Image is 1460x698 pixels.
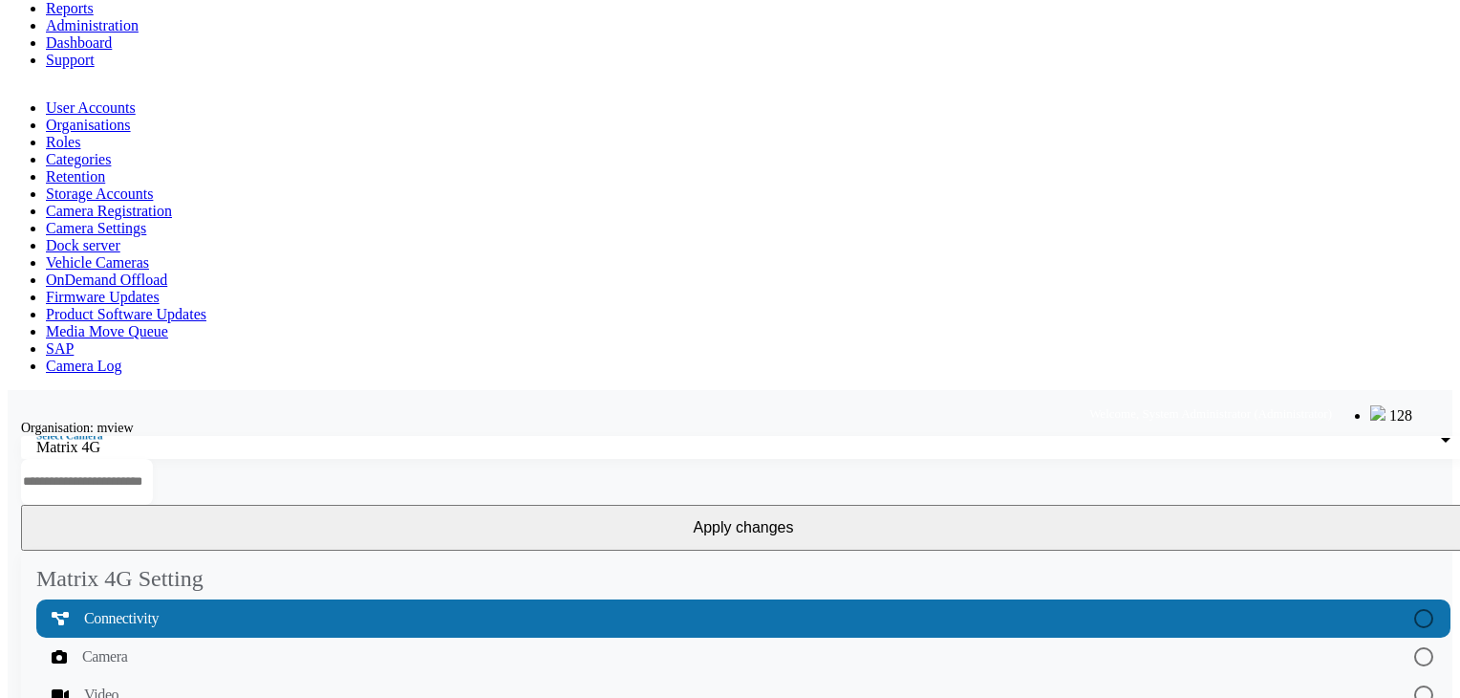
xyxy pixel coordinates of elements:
mat-card-title: Matrix 4G Setting [36,566,204,592]
span: Connectivity [84,607,159,630]
a: Organisations [46,117,131,133]
span: Camera [82,645,127,668]
span: Welcome, System Administrator (Administrator) [1089,406,1332,421]
a: Camera Settings [46,220,146,236]
a: Retention [46,168,105,185]
a: Roles [46,134,80,150]
a: Categories [46,151,111,167]
a: Vehicle Cameras [46,254,149,271]
a: Administration [46,17,139,33]
span: Matrix 4G [36,439,100,455]
img: bell25.png [1370,405,1385,421]
a: Storage Accounts [46,185,153,202]
span: 128 [1389,407,1412,424]
a: OnDemand Offload [46,272,167,288]
a: Firmware Updates [46,289,160,305]
a: Product Software Updates [46,306,206,322]
a: SAP [46,340,74,357]
label: Organisation: mview [21,421,134,435]
a: User Accounts [46,99,136,116]
a: Media Move Queue [46,323,168,339]
a: Dock server [46,237,120,253]
a: Camera Log [46,358,122,374]
a: Support [46,52,95,68]
a: Dashboard [46,34,112,51]
a: Camera Registration [46,203,172,219]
